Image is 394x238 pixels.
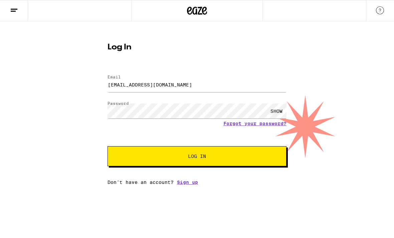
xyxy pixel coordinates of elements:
[108,75,121,79] label: Email
[108,43,286,51] h1: Log In
[177,180,198,185] a: Sign up
[108,101,129,105] label: Password
[108,77,286,92] input: Email
[223,121,286,126] a: Forgot your password?
[108,180,286,185] div: Don't have an account?
[108,146,286,166] button: Log In
[266,103,286,118] div: SHOW
[188,154,206,159] span: Log In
